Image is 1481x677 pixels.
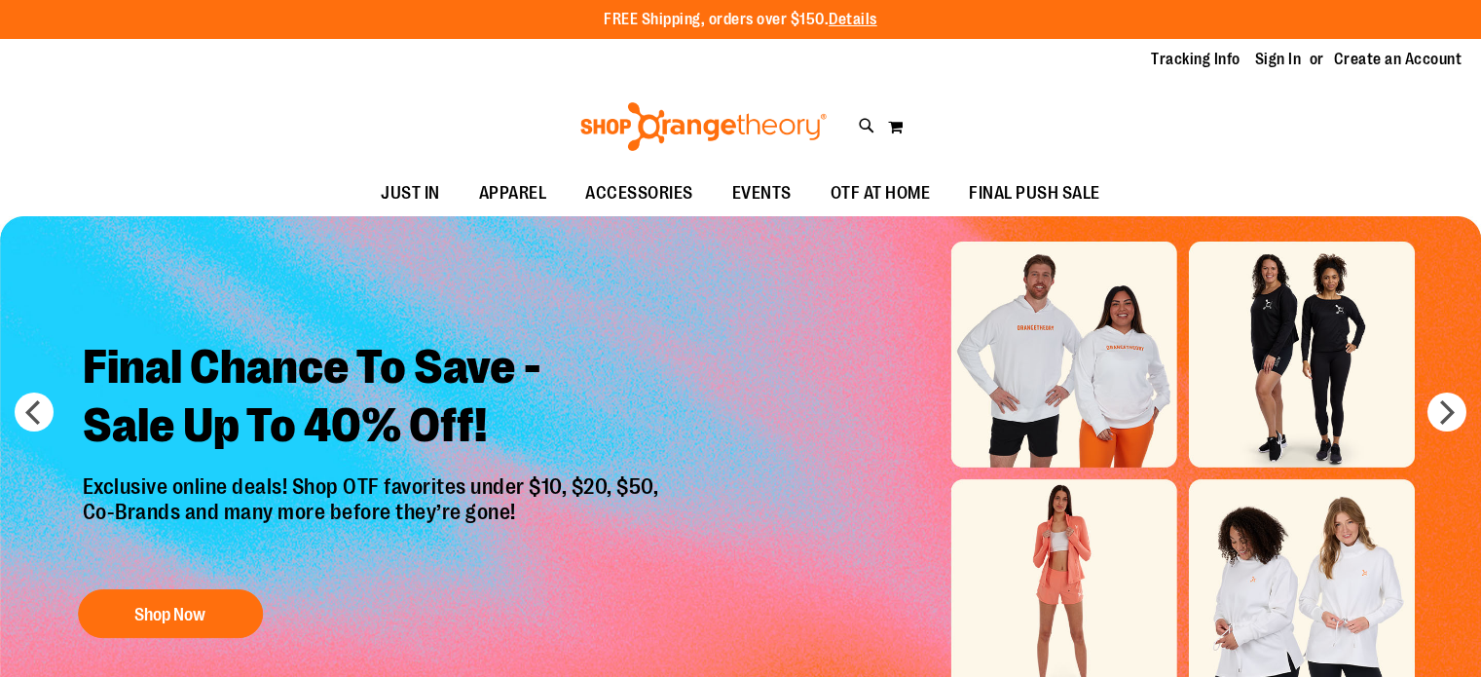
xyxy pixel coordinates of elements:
[969,171,1100,215] span: FINAL PUSH SALE
[1427,393,1466,432] button: next
[460,171,567,216] a: APPAREL
[949,171,1120,216] a: FINAL PUSH SALE
[1151,49,1240,70] a: Tracking Info
[566,171,713,216] a: ACCESSORIES
[68,474,679,570] p: Exclusive online deals! Shop OTF favorites under $10, $20, $50, Co-Brands and many more before th...
[479,171,547,215] span: APPAREL
[78,589,263,638] button: Shop Now
[1334,49,1462,70] a: Create an Account
[15,393,54,432] button: prev
[1255,49,1302,70] a: Sign In
[604,9,877,31] p: FREE Shipping, orders over $150.
[732,171,792,215] span: EVENTS
[831,171,931,215] span: OTF AT HOME
[811,171,950,216] a: OTF AT HOME
[585,171,693,215] span: ACCESSORIES
[381,171,440,215] span: JUST IN
[829,11,877,28] a: Details
[713,171,811,216] a: EVENTS
[577,102,830,151] img: Shop Orangetheory
[361,171,460,216] a: JUST IN
[68,323,679,474] h2: Final Chance To Save - Sale Up To 40% Off!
